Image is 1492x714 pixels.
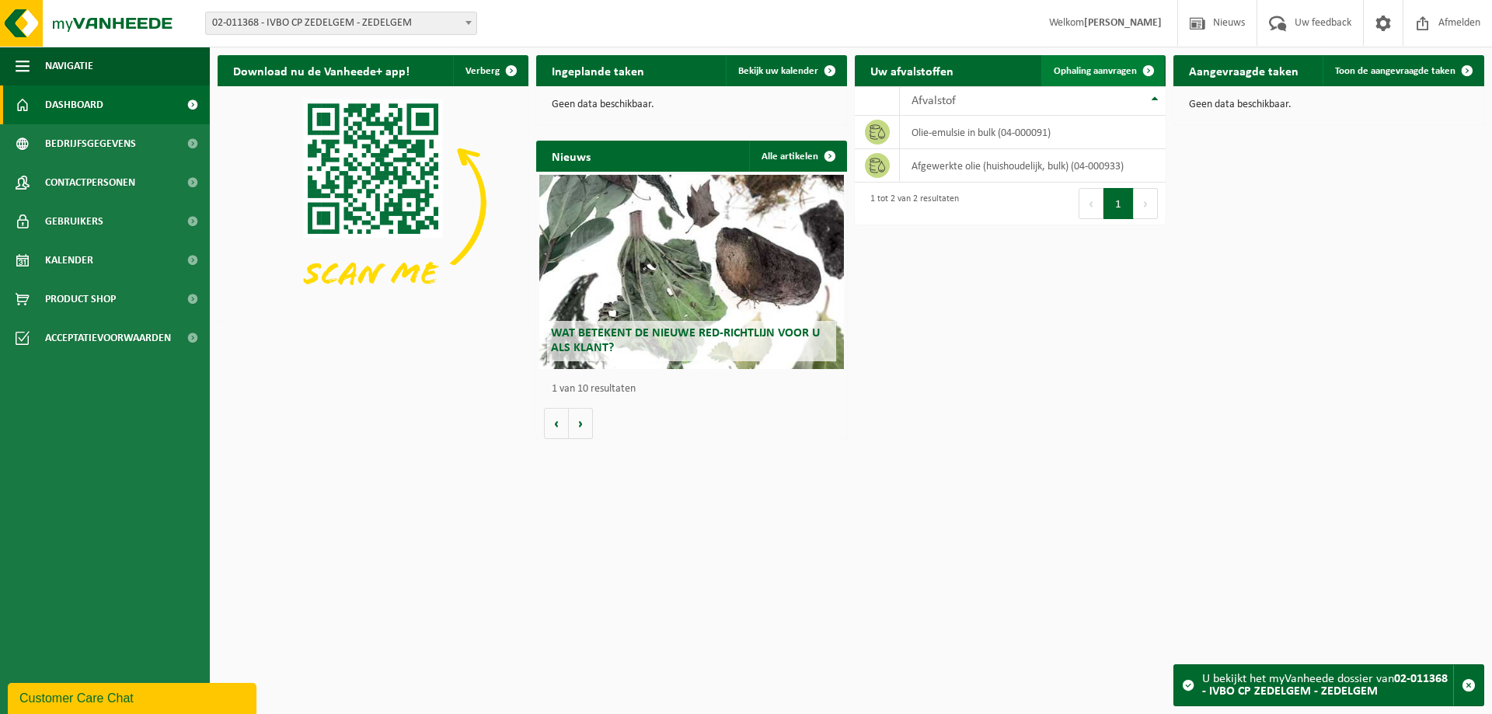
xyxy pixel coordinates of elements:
[1202,665,1453,705] div: U bekijkt het myVanheede dossier van
[465,66,500,76] span: Verberg
[536,55,660,85] h2: Ingeplande taken
[855,55,969,85] h2: Uw afvalstoffen
[1189,99,1469,110] p: Geen data beschikbaar.
[1202,673,1448,698] strong: 02-011368 - IVBO CP ZEDELGEM - ZEDELGEM
[45,280,116,319] span: Product Shop
[45,163,135,202] span: Contactpersonen
[912,95,956,107] span: Afvalstof
[1323,55,1483,86] a: Toon de aangevraagde taken
[45,319,171,357] span: Acceptatievoorwaarden
[1103,188,1134,219] button: 1
[536,141,606,171] h2: Nieuws
[551,327,820,354] span: Wat betekent de nieuwe RED-richtlijn voor u als klant?
[1041,55,1164,86] a: Ophaling aanvragen
[738,66,818,76] span: Bekijk uw kalender
[900,149,1166,183] td: afgewerkte olie (huishoudelijk, bulk) (04-000933)
[206,12,476,34] span: 02-011368 - IVBO CP ZEDELGEM - ZEDELGEM
[544,408,569,439] button: Vorige
[900,116,1166,149] td: olie-emulsie in bulk (04-000091)
[8,680,260,714] iframe: chat widget
[218,86,528,319] img: Download de VHEPlus App
[45,202,103,241] span: Gebruikers
[569,408,593,439] button: Volgende
[45,47,93,85] span: Navigatie
[1173,55,1314,85] h2: Aangevraagde taken
[1054,66,1137,76] span: Ophaling aanvragen
[749,141,845,172] a: Alle artikelen
[1084,17,1162,29] strong: [PERSON_NAME]
[552,384,839,395] p: 1 van 10 resultaten
[1079,188,1103,219] button: Previous
[45,124,136,163] span: Bedrijfsgegevens
[453,55,527,86] button: Verberg
[45,241,93,280] span: Kalender
[205,12,477,35] span: 02-011368 - IVBO CP ZEDELGEM - ZEDELGEM
[1335,66,1455,76] span: Toon de aangevraagde taken
[539,175,844,369] a: Wat betekent de nieuwe RED-richtlijn voor u als klant?
[726,55,845,86] a: Bekijk uw kalender
[1134,188,1158,219] button: Next
[45,85,103,124] span: Dashboard
[863,186,959,221] div: 1 tot 2 van 2 resultaten
[552,99,831,110] p: Geen data beschikbaar.
[218,55,425,85] h2: Download nu de Vanheede+ app!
